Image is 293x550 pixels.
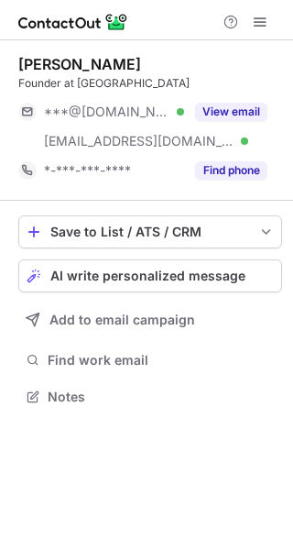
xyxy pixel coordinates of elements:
[44,104,170,120] span: ***@[DOMAIN_NAME]
[18,11,128,33] img: ContactOut v5.3.10
[50,269,245,283] span: AI write personalized message
[18,303,282,336] button: Add to email campaign
[48,352,275,368] span: Find work email
[18,384,282,410] button: Notes
[18,347,282,373] button: Find work email
[49,313,195,327] span: Add to email campaign
[195,161,267,180] button: Reveal Button
[50,225,250,239] div: Save to List / ATS / CRM
[48,389,275,405] span: Notes
[18,55,141,73] div: [PERSON_NAME]
[18,75,282,92] div: Founder at [GEOGRAPHIC_DATA]
[44,133,234,149] span: [EMAIL_ADDRESS][DOMAIN_NAME]
[18,215,282,248] button: save-profile-one-click
[18,259,282,292] button: AI write personalized message
[195,103,267,121] button: Reveal Button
